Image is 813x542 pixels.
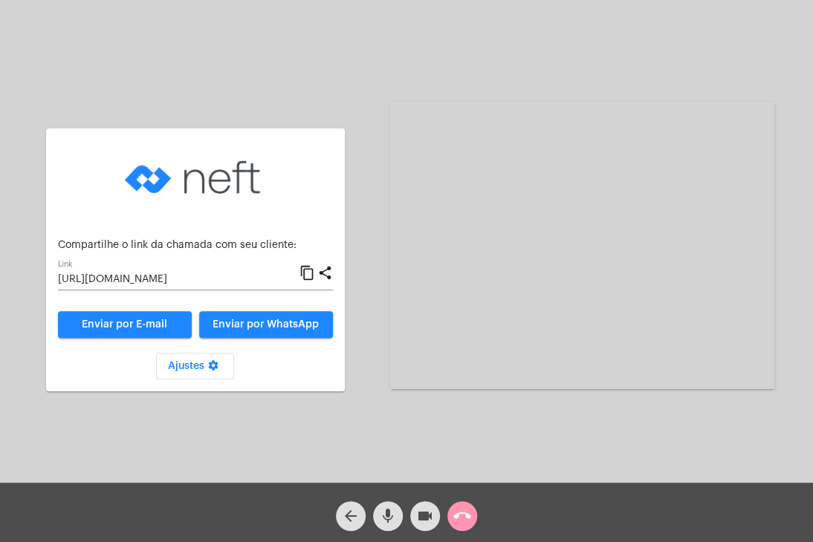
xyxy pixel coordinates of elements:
mat-icon: settings [204,359,222,377]
span: Enviar por WhatsApp [213,319,319,330]
button: Enviar por WhatsApp [199,311,333,338]
mat-icon: arrow_back [342,507,360,525]
a: Enviar por E-mail [58,311,192,338]
mat-icon: videocam [416,507,434,525]
span: Enviar por E-mail [82,319,167,330]
mat-icon: content_copy [299,264,315,282]
mat-icon: share [317,264,333,282]
mat-icon: call_end [453,507,471,525]
button: Ajustes [156,353,234,379]
span: Ajustes [168,361,222,371]
img: logo-neft-novo-2.png [121,140,270,215]
mat-icon: mic [379,507,397,525]
p: Compartilhe o link da chamada com seu cliente: [58,240,333,251]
